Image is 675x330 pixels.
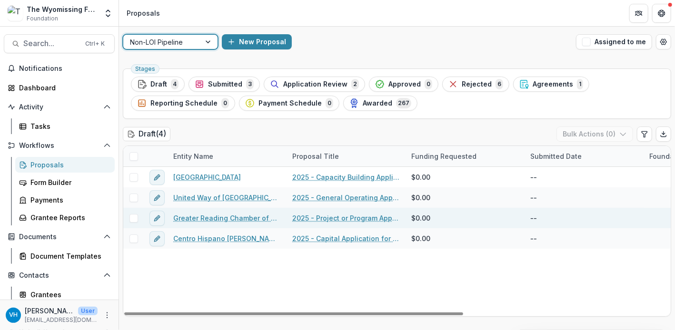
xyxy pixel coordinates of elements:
button: Open entity switcher [101,4,115,23]
button: Export table data [656,126,671,142]
span: $0.00 [411,193,430,203]
span: Agreements [533,80,573,88]
a: Payments [15,192,115,208]
button: Rejected6 [442,77,509,92]
div: Grantees [30,290,107,300]
button: Open Activity [4,99,115,115]
span: 0 [425,79,432,89]
button: Bulk Actions (0) [556,126,633,142]
button: Approved0 [369,77,438,92]
button: Get Help [652,4,671,23]
div: Form Builder [30,177,107,187]
span: Workflows [19,142,99,150]
p: [PERSON_NAME] [25,306,74,316]
a: 2025 - Capital Application for WXAC Radio Station [292,233,400,243]
button: Reporting Schedule0 [131,96,235,111]
a: [GEOGRAPHIC_DATA] [173,172,241,182]
a: Document Templates [15,248,115,264]
div: Submitted Date [525,151,587,161]
a: Grantee Reports [15,210,115,225]
span: 267 [396,98,411,108]
span: Reporting Schedule [150,99,218,107]
div: Entity Name [168,146,287,166]
a: Dashboard [4,80,115,96]
div: Funding Requested [406,146,525,166]
button: Search... [4,34,115,53]
span: 3 [246,79,254,89]
button: Open table manager [656,34,671,49]
button: Edit table settings [637,126,652,142]
span: Approved [388,80,421,88]
span: Activity [19,103,99,111]
span: 1 [577,79,583,89]
span: Search... [23,39,79,48]
button: Assigned to me [576,34,652,49]
a: Greater Reading Chamber of Commerce and Industry [173,213,281,223]
span: Rejected [462,80,492,88]
button: edit [149,170,165,185]
div: Submitted Date [525,146,644,166]
a: Tasks [15,118,115,134]
p: [EMAIL_ADDRESS][DOMAIN_NAME] [25,316,98,324]
h2: Draft ( 4 ) [123,127,170,141]
a: 2025 - Project or Program Application [292,213,400,223]
button: edit [149,211,165,226]
button: Notifications [4,61,115,76]
div: Proposal Title [287,146,406,166]
button: Awarded267 [343,96,417,111]
button: More [101,310,113,321]
button: Payment Schedule0 [239,96,339,111]
span: $0.00 [411,213,430,223]
div: Funding Requested [406,151,482,161]
span: 2 [351,79,359,89]
button: Draft4 [131,77,185,92]
span: Stages [135,66,155,72]
button: Open Contacts [4,268,115,283]
span: Application Review [283,80,347,88]
button: Partners [629,4,648,23]
a: Form Builder [15,175,115,190]
button: Agreements1 [513,77,589,92]
span: Draft [150,80,167,88]
span: 6 [496,79,503,89]
div: -- [530,233,537,243]
span: Contacts [19,272,99,280]
button: New Proposal [222,34,292,49]
span: $0.00 [411,172,430,182]
p: User [78,307,98,315]
nav: breadcrumb [123,6,164,20]
span: 4 [171,79,179,89]
img: The Wyomissing Foundation [8,6,23,21]
a: Grantees [15,287,115,302]
div: -- [530,193,537,203]
div: The Wyomissing Foundation [27,4,98,14]
button: Open Workflows [4,138,115,153]
span: $0.00 [411,233,430,243]
span: Notifications [19,65,111,73]
div: Ctrl + K [83,39,107,49]
span: Awarded [363,99,392,107]
div: Proposals [30,160,107,170]
div: Proposals [127,8,160,18]
div: Valeri Harteg [9,312,18,318]
div: -- [530,172,537,182]
span: Payment Schedule [258,99,322,107]
div: Proposal Title [287,151,345,161]
div: Document Templates [30,251,107,261]
a: 2025 - General Operating Application [292,193,400,203]
div: -- [530,213,537,223]
span: 0 [221,98,229,108]
span: Foundation [27,14,58,23]
div: Grantee Reports [30,213,107,223]
button: edit [149,190,165,205]
div: Dashboard [19,83,107,93]
a: Proposals [15,157,115,173]
button: edit [149,231,165,246]
button: Open Documents [4,229,115,244]
button: Application Review2 [264,77,365,92]
span: Documents [19,233,99,241]
div: Entity Name [168,151,219,161]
